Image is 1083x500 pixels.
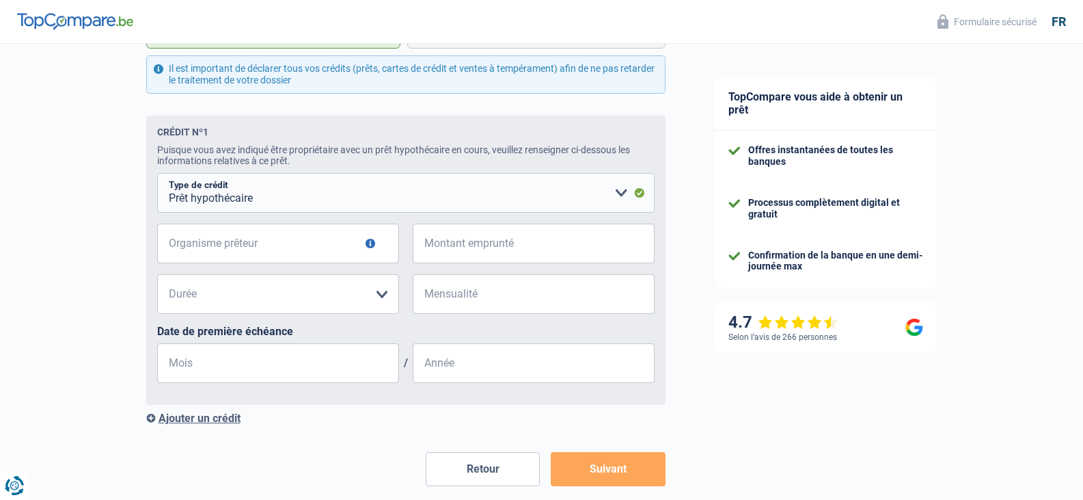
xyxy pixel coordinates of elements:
[413,274,430,314] span: €
[728,332,837,342] div: Selon l’avis de 266 personnes
[426,452,540,486] button: Retour
[146,412,666,425] div: Ajouter un crédit
[146,55,666,94] div: Il est important de déclarer tous vos crédits (prêts, cartes de crédit et ventes à tempérament) a...
[929,10,1045,33] button: Formulaire sécurisé
[157,144,655,166] div: Puisque vous avez indiqué être propriétaire avec un prêt hypothécaire en cours, veuillez renseign...
[157,127,208,137] div: Crédit nº1
[748,197,923,220] div: Processus complètement digital et gratuit
[17,13,133,29] img: TopCompare Logo
[748,144,923,168] div: Offres instantanées de toutes les banques
[413,224,430,263] span: €
[551,452,665,486] button: Suivant
[399,356,413,369] span: /
[715,77,937,131] div: TopCompare vous aide à obtenir un prêt
[748,250,923,273] div: Confirmation de la banque en une demi-journée max
[157,325,655,338] label: Date de première échéance
[413,343,655,383] input: AAAA
[1052,14,1066,29] div: fr
[728,313,838,332] div: 4.7
[157,343,399,383] input: MM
